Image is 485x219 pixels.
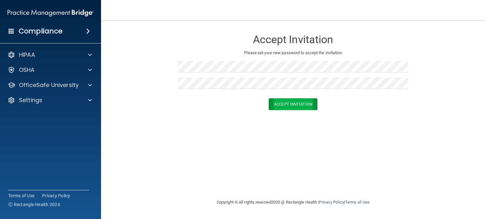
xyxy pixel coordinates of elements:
a: OfficeSafe University [8,81,92,89]
p: Please set your new password to accept the invitation [183,49,404,57]
button: Accept Invitation [269,98,317,110]
div: Copyright © All rights reserved 2025 @ Rectangle Health | | [178,192,408,212]
iframe: Drift Widget Chat Controller [376,175,477,199]
a: HIPAA [8,51,92,59]
a: Privacy Policy [42,193,70,199]
h4: Compliance [19,27,63,36]
a: Privacy Policy [319,200,344,205]
a: Terms of Use [8,193,34,199]
a: Terms of Use [345,200,369,205]
span: Ⓒ Rectangle Health 2024 [8,201,60,208]
img: PMB logo [8,7,93,19]
a: OSHA [8,66,92,74]
p: OfficeSafe University [19,81,79,89]
p: OSHA [19,66,35,74]
a: Settings [8,96,92,104]
p: HIPAA [19,51,35,59]
p: Settings [19,96,42,104]
h3: Accept Invitation [178,34,408,45]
